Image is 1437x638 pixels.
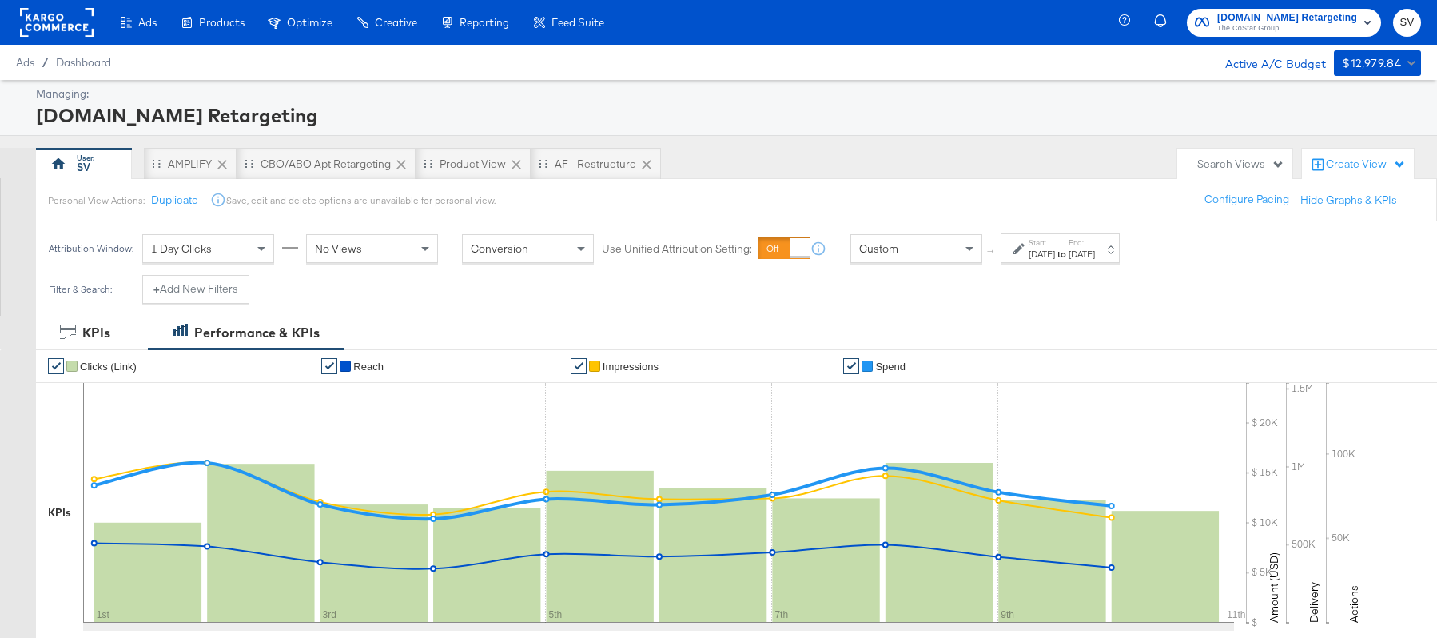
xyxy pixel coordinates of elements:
label: End: [1069,237,1095,248]
button: SV [1393,9,1421,37]
span: Custom [859,241,898,256]
button: Hide Graphs & KPIs [1300,193,1397,208]
span: Ads [16,56,34,69]
button: Duplicate [151,193,198,208]
div: Performance & KPIs [194,324,320,342]
div: Save, edit and delete options are unavailable for personal view. [226,194,496,207]
strong: to [1055,248,1069,260]
div: Search Views [1197,157,1284,172]
div: Drag to reorder tab [152,159,161,168]
span: / [34,56,56,69]
a: ✔ [321,358,337,374]
span: [DOMAIN_NAME] Retargeting [1217,10,1357,26]
span: Ads [138,16,157,29]
span: SV [1399,14,1415,32]
div: Product View [440,157,506,172]
div: CBO/ABO Apt Retargeting [261,157,391,172]
div: Managing: [36,86,1417,102]
span: Clicks (Link) [80,361,137,373]
label: Use Unified Attribution Setting: [602,241,752,257]
span: Spend [875,361,906,373]
button: $12,979.84 [1334,50,1421,76]
div: SV [77,160,90,175]
span: No Views [315,241,362,256]
span: Impressions [603,361,659,373]
button: [DOMAIN_NAME] RetargetingThe CoStar Group [1187,9,1381,37]
span: Products [199,16,245,29]
div: AMPLIFY [168,157,212,172]
div: KPIs [48,505,71,520]
div: Filter & Search: [48,284,113,295]
span: ↑ [984,249,999,254]
div: [DOMAIN_NAME] Retargeting [36,102,1417,129]
div: AF - Restructure [555,157,636,172]
span: Optimize [287,16,332,29]
div: Drag to reorder tab [245,159,253,168]
div: Active A/C Budget [1208,50,1326,74]
a: ✔ [571,358,587,374]
span: The CoStar Group [1217,22,1357,35]
div: $12,979.84 [1342,54,1401,74]
div: [DATE] [1069,248,1095,261]
button: +Add New Filters [142,275,249,304]
text: Actions [1347,585,1361,623]
a: Dashboard [56,56,111,69]
div: KPIs [82,324,110,342]
label: Start: [1029,237,1055,248]
span: 1 Day Clicks [151,241,212,256]
div: Attribution Window: [48,243,134,254]
button: Configure Pacing [1193,185,1300,214]
div: [DATE] [1029,248,1055,261]
span: Reach [353,361,384,373]
span: Feed Suite [551,16,604,29]
div: Personal View Actions: [48,194,145,207]
div: Create View [1326,157,1406,173]
text: Delivery [1307,582,1321,623]
a: ✔ [48,358,64,374]
div: Drag to reorder tab [424,159,432,168]
a: ✔ [843,358,859,374]
text: Amount (USD) [1267,552,1281,623]
span: Reporting [460,16,509,29]
strong: + [153,281,160,297]
span: Conversion [471,241,528,256]
div: Drag to reorder tab [539,159,547,168]
span: Creative [375,16,417,29]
